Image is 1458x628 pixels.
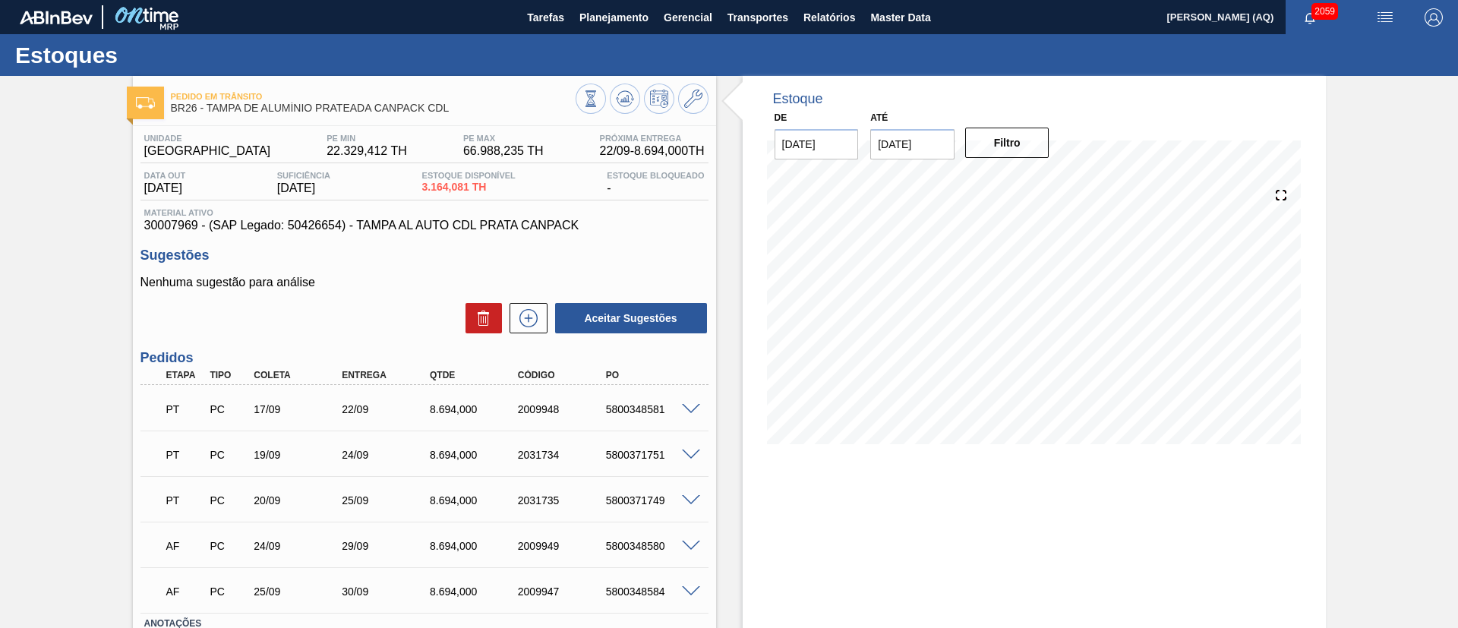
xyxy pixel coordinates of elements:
div: 5800348580 [602,540,701,552]
div: 8.694,000 [426,585,525,598]
div: Coleta [250,370,349,380]
div: Entrega [338,370,437,380]
span: Pedido em Trânsito [171,92,576,101]
p: AF [166,540,204,552]
div: Estoque [773,91,823,107]
span: 2059 [1311,3,1338,20]
div: 24/09/2025 [338,449,437,461]
span: Relatórios [803,8,855,27]
span: Estoque Bloqueado [607,171,704,180]
div: Código [514,370,613,380]
div: 8.694,000 [426,540,525,552]
div: Pedido em Trânsito [163,393,208,426]
div: 20/09/2025 [250,494,349,507]
img: userActions [1376,8,1394,27]
img: Logout [1425,8,1443,27]
div: Pedido de Compra [206,494,251,507]
button: Programar Estoque [644,84,674,114]
p: PT [166,449,204,461]
label: Até [870,112,888,123]
div: - [603,171,708,195]
div: Pedido em Trânsito [163,438,208,472]
div: Qtde [426,370,525,380]
div: 5800371751 [602,449,701,461]
span: PE MIN [327,134,407,143]
span: Tarefas [527,8,564,27]
img: Ícone [136,97,155,109]
span: Gerencial [664,8,712,27]
div: 8.694,000 [426,494,525,507]
span: Unidade [144,134,271,143]
div: Pedido de Compra [206,540,251,552]
span: 22.329,412 TH [327,144,407,158]
div: Aguardando Faturamento [163,575,208,608]
span: 30007969 - (SAP Legado: 50426654) - TAMPA AL AUTO CDL PRATA CANPACK [144,219,705,232]
div: Aguardando Faturamento [163,529,208,563]
button: Filtro [965,128,1049,158]
div: 2031735 [514,494,613,507]
span: PE MAX [463,134,544,143]
span: Estoque Disponível [422,171,516,180]
div: 2009947 [514,585,613,598]
span: 3.164,081 TH [422,181,516,193]
div: Etapa [163,370,208,380]
div: 24/09/2025 [250,540,349,552]
div: Excluir Sugestões [458,303,502,333]
div: Pedido de Compra [206,449,251,461]
h3: Sugestões [140,248,708,264]
div: 30/09/2025 [338,585,437,598]
div: Pedido de Compra [206,403,251,415]
span: [DATE] [277,181,330,195]
div: 5800348584 [602,585,701,598]
p: AF [166,585,204,598]
div: 5800348581 [602,403,701,415]
span: Próxima Entrega [600,134,705,143]
input: dd/mm/yyyy [870,129,955,159]
button: Aceitar Sugestões [555,303,707,333]
span: Suficiência [277,171,330,180]
div: Pedido de Compra [206,585,251,598]
div: PO [602,370,701,380]
div: 2009948 [514,403,613,415]
span: BR26 - TAMPA DE ALUMÍNIO PRATEADA CANPACK CDL [171,103,576,114]
h3: Pedidos [140,350,708,366]
span: Material ativo [144,208,705,217]
div: 19/09/2025 [250,449,349,461]
div: 29/09/2025 [338,540,437,552]
button: Atualizar Gráfico [610,84,640,114]
div: Pedido em Trânsito [163,484,208,517]
div: 8.694,000 [426,449,525,461]
span: Transportes [727,8,788,27]
span: Master Data [870,8,930,27]
span: 66.988,235 TH [463,144,544,158]
div: 25/09/2025 [338,494,437,507]
button: Ir ao Master Data / Geral [678,84,708,114]
span: Planejamento [579,8,649,27]
div: 2031734 [514,449,613,461]
div: 8.694,000 [426,403,525,415]
span: [GEOGRAPHIC_DATA] [144,144,271,158]
div: 5800371749 [602,494,701,507]
div: 22/09/2025 [338,403,437,415]
div: 25/09/2025 [250,585,349,598]
p: PT [166,494,204,507]
p: Nenhuma sugestão para análise [140,276,708,289]
button: Notificações [1286,7,1334,28]
span: Data out [144,171,186,180]
span: 22/09 - 8.694,000 TH [600,144,705,158]
img: TNhmsLtSVTkK8tSr43FrP2fwEKptu5GPRR3wAAAABJRU5ErkJggg== [20,11,93,24]
span: [DATE] [144,181,186,195]
p: PT [166,403,204,415]
div: 17/09/2025 [250,403,349,415]
h1: Estoques [15,46,285,64]
div: Nova sugestão [502,303,548,333]
label: De [775,112,787,123]
div: Tipo [206,370,251,380]
div: 2009949 [514,540,613,552]
input: dd/mm/yyyy [775,129,859,159]
div: Aceitar Sugestões [548,301,708,335]
button: Visão Geral dos Estoques [576,84,606,114]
